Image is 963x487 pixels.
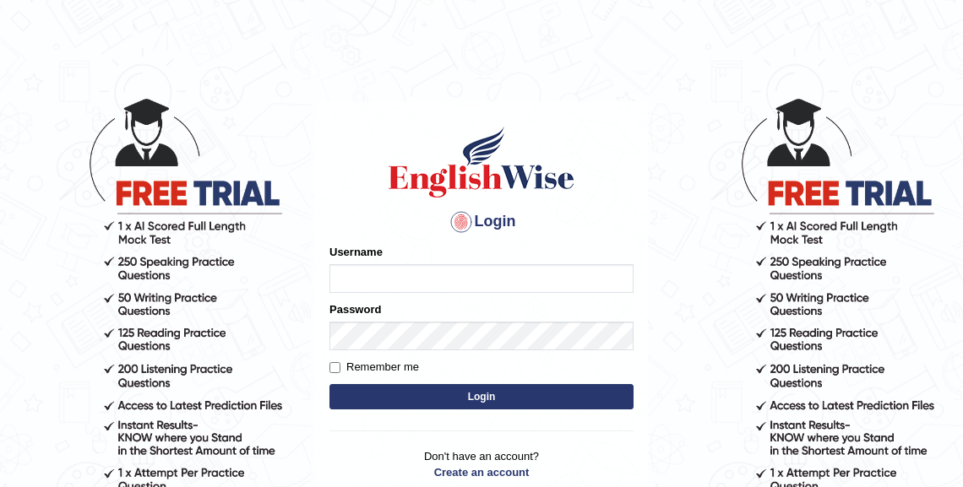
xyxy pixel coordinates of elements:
label: Password [329,301,381,317]
button: Login [329,384,634,409]
a: Create an account [329,464,634,480]
h4: Login [329,208,634,235]
img: Logo of English Wise sign in for intelligent practice with AI [385,124,578,200]
input: Remember me [329,362,340,373]
label: Username [329,244,383,260]
label: Remember me [329,359,419,376]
